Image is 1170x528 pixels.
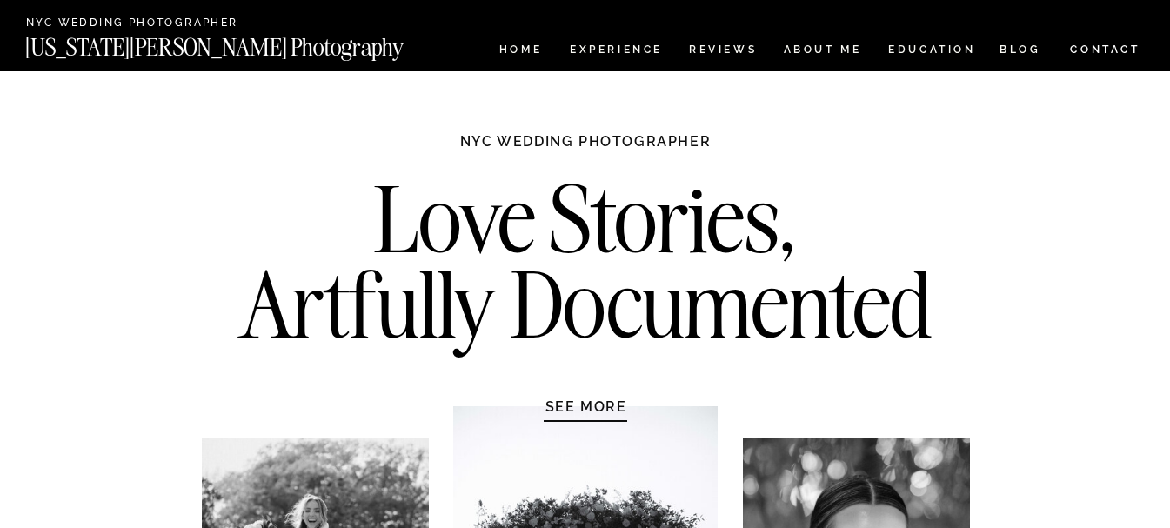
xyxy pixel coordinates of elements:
[423,132,749,167] h1: NYC WEDDING PHOTOGRAPHER
[221,177,951,359] h2: Love Stories, Artfully Documented
[504,398,669,415] a: SEE MORE
[496,44,545,59] a: HOME
[1000,44,1041,59] a: BLOG
[886,44,978,59] a: EDUCATION
[570,44,661,59] a: Experience
[689,44,754,59] a: REVIEWS
[1069,40,1141,59] a: CONTACT
[783,44,862,59] a: ABOUT ME
[26,17,288,30] a: NYC Wedding Photographer
[25,36,462,50] a: [US_STATE][PERSON_NAME] Photography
